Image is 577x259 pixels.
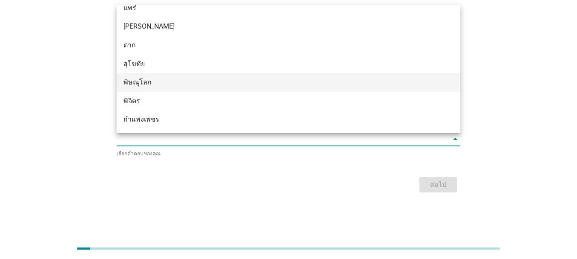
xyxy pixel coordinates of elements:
div: เลือกคำตอบของคุณ [117,149,460,157]
div: เพชรบูรณ์ [123,133,426,143]
div: สุโขทัย [123,59,426,69]
div: กำแพงเพชร [123,114,426,125]
div: พิจิตร [123,96,426,106]
input: รายการนี้เป็นแบบอัตโนมัติ คุณสามารถพิมพ์ลงในรายการนี้ [117,132,448,146]
div: แพร่ [123,3,426,13]
div: พิษณุโลก [123,77,426,87]
div: [PERSON_NAME] [123,21,426,32]
div: ตาก [123,40,426,50]
i: arrow_drop_down [450,134,460,144]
